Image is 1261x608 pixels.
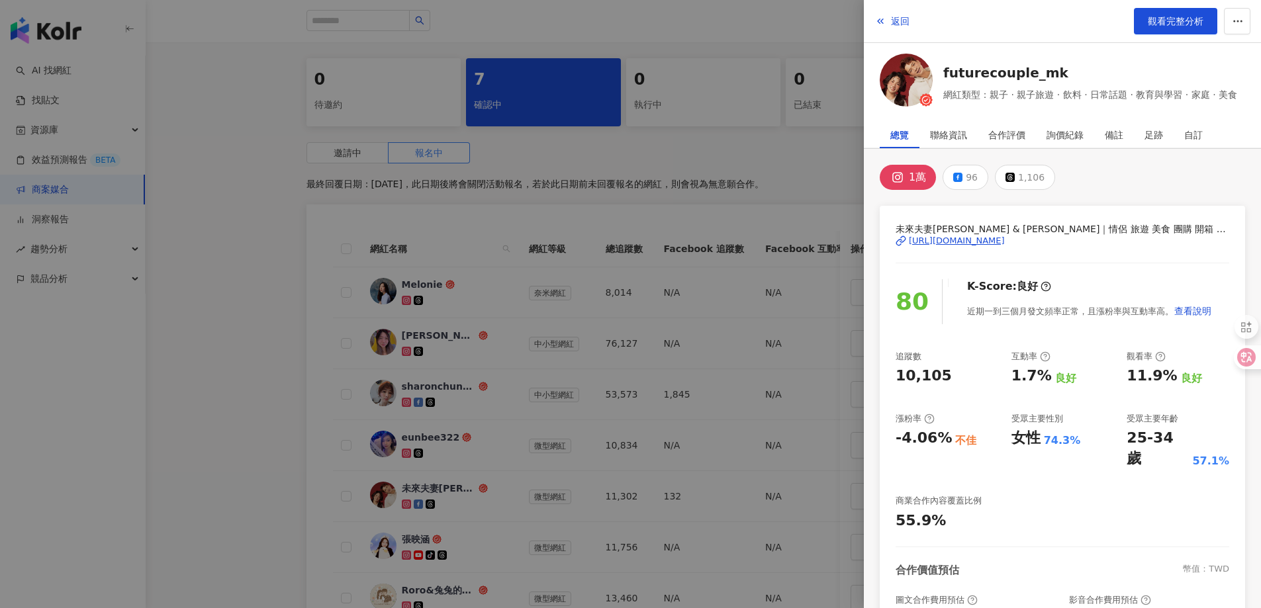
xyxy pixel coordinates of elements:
div: 影音合作費用預估 [1069,594,1151,606]
div: [URL][DOMAIN_NAME] [909,235,1005,247]
div: 觀看率 [1127,351,1166,363]
div: 受眾主要年齡 [1127,413,1178,425]
div: 幣值：TWD [1183,563,1229,578]
div: 圖文合作費用預估 [896,594,978,606]
div: -4.06% [896,428,952,449]
div: 不佳 [955,433,976,448]
div: 自訂 [1184,122,1203,148]
div: 57.1% [1192,454,1229,468]
div: 良好 [1055,371,1076,386]
div: 1.7% [1011,366,1052,386]
img: KOL Avatar [880,54,933,107]
div: 詢價紀錄 [1047,122,1084,148]
div: 漲粉率 [896,413,935,425]
div: 備註 [1105,122,1123,148]
div: 25-34 歲 [1127,428,1189,469]
div: 96 [966,168,978,187]
div: 1萬 [909,168,926,187]
button: 返回 [874,8,910,34]
div: 總覽 [890,122,909,148]
div: 良好 [1181,371,1202,386]
span: 網紅類型：親子 · 親子旅遊 · 飲料 · 日常話題 · 教育與學習 · 家庭 · 美食 [943,87,1237,102]
div: 1,106 [1018,168,1045,187]
span: 查看說明 [1174,306,1211,316]
div: 足跡 [1144,122,1163,148]
div: 互動率 [1011,351,1051,363]
span: 未來夫妻[PERSON_NAME] & [PERSON_NAME]｜情侶 旅遊 美食 團購 開箱 葷素共食｜ | futurecouple_mk [896,222,1229,236]
div: 合作價值預估 [896,563,959,578]
a: [URL][DOMAIN_NAME] [896,235,1229,247]
button: 96 [943,165,988,190]
span: 觀看完整分析 [1148,16,1203,26]
div: 11.9% [1127,366,1177,386]
a: 觀看完整分析 [1134,8,1217,34]
div: 74.3% [1044,433,1081,448]
span: 返回 [891,16,910,26]
div: 良好 [1017,279,1038,294]
div: 合作評價 [988,122,1025,148]
div: 女性 [1011,428,1041,449]
div: 10,105 [896,366,952,386]
div: 追蹤數 [896,351,921,363]
button: 1,106 [995,165,1055,190]
div: 80 [896,283,929,321]
div: 聯絡資訊 [930,122,967,148]
div: 近期一到三個月發文頻率正常，且漲粉率與互動率高。 [967,298,1212,324]
a: futurecouple_mk [943,64,1237,82]
div: 55.9% [896,511,946,531]
button: 1萬 [880,165,936,190]
div: 受眾主要性別 [1011,413,1063,425]
div: 商業合作內容覆蓋比例 [896,495,982,507]
div: K-Score : [967,279,1051,294]
button: 查看說明 [1174,298,1212,324]
a: KOL Avatar [880,54,933,111]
